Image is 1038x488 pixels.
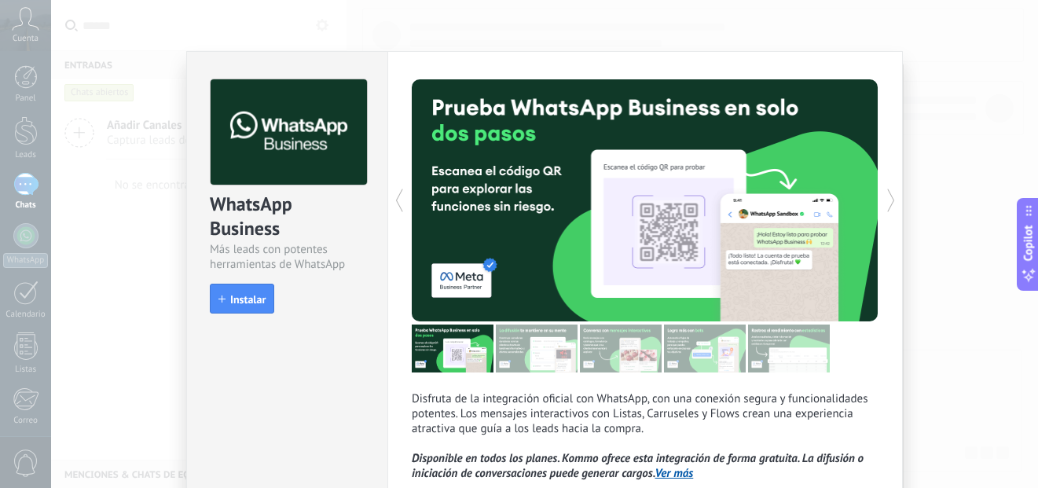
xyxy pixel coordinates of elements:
[211,79,367,185] img: logo_main.png
[210,284,274,314] button: Instalar
[412,391,878,481] p: Disfruta de la integración oficial con WhatsApp, con una conexión segura y funcionalidades potent...
[412,451,864,481] i: Disponible en todos los planes. Kommo ofrece esta integración de forma gratuita. La difusión o in...
[655,466,694,481] a: Ver más
[230,294,266,305] span: Instalar
[748,325,830,372] img: tour_image_cc377002d0016b7ebaeb4dbe65cb2175.png
[412,325,493,372] img: tour_image_7a4924cebc22ed9e3259523e50fe4fd6.png
[664,325,746,372] img: tour_image_62c9952fc9cf984da8d1d2aa2c453724.png
[496,325,578,372] img: tour_image_cc27419dad425b0ae96c2716632553fa.png
[210,242,365,272] div: Más leads con potentes herramientas de WhatsApp
[210,192,365,242] div: WhatsApp Business
[1021,225,1036,261] span: Copilot
[580,325,662,372] img: tour_image_1009fe39f4f058b759f0df5a2b7f6f06.png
